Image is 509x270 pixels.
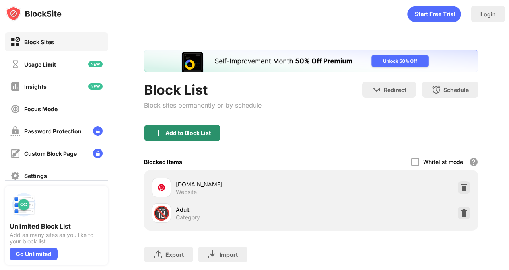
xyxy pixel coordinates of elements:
[10,190,38,219] img: push-block-list.svg
[165,130,211,136] div: Add to Block List
[144,158,182,165] div: Blocked Items
[10,171,20,181] img: settings-off.svg
[407,6,461,22] div: animation
[384,86,406,93] div: Redirect
[88,83,103,90] img: new-icon.svg
[165,251,184,258] div: Export
[24,150,77,157] div: Custom Block Page
[24,61,56,68] div: Usage Limit
[144,50,478,72] iframe: Banner
[24,172,47,179] div: Settings
[10,37,20,47] img: block-on.svg
[10,248,58,260] div: Go Unlimited
[176,180,311,188] div: [DOMAIN_NAME]
[10,149,20,158] img: customize-block-page-off.svg
[93,149,103,158] img: lock-menu.svg
[6,6,62,22] img: logo-blocksite.svg
[480,11,496,18] div: Login
[423,158,463,165] div: Whitelist mode
[24,39,54,45] div: Block Sites
[176,205,311,214] div: Adult
[10,104,20,114] img: focus-off.svg
[144,82,262,98] div: Block List
[10,222,103,230] div: Unlimited Block List
[176,188,197,196] div: Website
[24,128,82,135] div: Password Protection
[144,101,262,109] div: Block sites permanently or by schedule
[153,205,170,221] div: 🔞
[93,126,103,136] img: lock-menu.svg
[10,232,103,245] div: Add as many sites as you like to your block list
[176,214,200,221] div: Category
[10,82,20,92] img: insights-off.svg
[88,61,103,67] img: new-icon.svg
[24,106,58,112] div: Focus Mode
[10,126,20,136] img: password-protection-off.svg
[443,86,469,93] div: Schedule
[10,59,20,69] img: time-usage-off.svg
[157,183,166,192] img: favicons
[220,251,238,258] div: Import
[24,83,47,90] div: Insights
